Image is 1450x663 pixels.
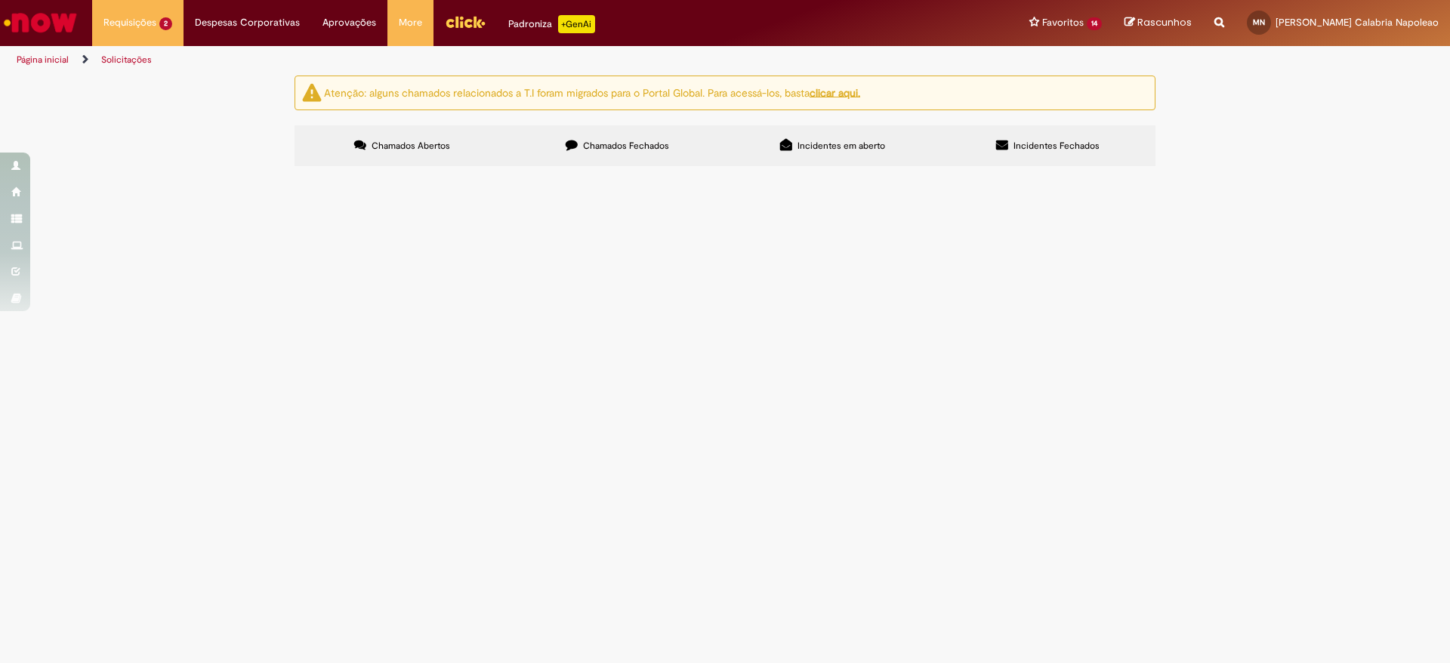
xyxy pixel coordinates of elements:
img: click_logo_yellow_360x200.png [445,11,486,33]
span: Favoritos [1042,15,1084,30]
ng-bind-html: Atenção: alguns chamados relacionados a T.I foram migrados para o Portal Global. Para acessá-los,... [324,85,860,99]
ul: Trilhas de página [11,46,955,74]
span: [PERSON_NAME] Calabria Napoleao [1276,16,1439,29]
span: More [399,15,422,30]
p: +GenAi [558,15,595,33]
a: Rascunhos [1125,16,1192,30]
span: Rascunhos [1137,15,1192,29]
span: Incidentes Fechados [1013,140,1100,152]
a: Página inicial [17,54,69,66]
span: Despesas Corporativas [195,15,300,30]
span: MN [1253,17,1265,27]
span: Requisições [103,15,156,30]
a: clicar aqui. [810,85,860,99]
span: Chamados Fechados [583,140,669,152]
span: Chamados Abertos [372,140,450,152]
div: Padroniza [508,15,595,33]
span: Incidentes em aberto [797,140,885,152]
span: 14 [1087,17,1102,30]
a: Solicitações [101,54,152,66]
span: Aprovações [322,15,376,30]
img: ServiceNow [2,8,79,38]
span: 2 [159,17,172,30]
